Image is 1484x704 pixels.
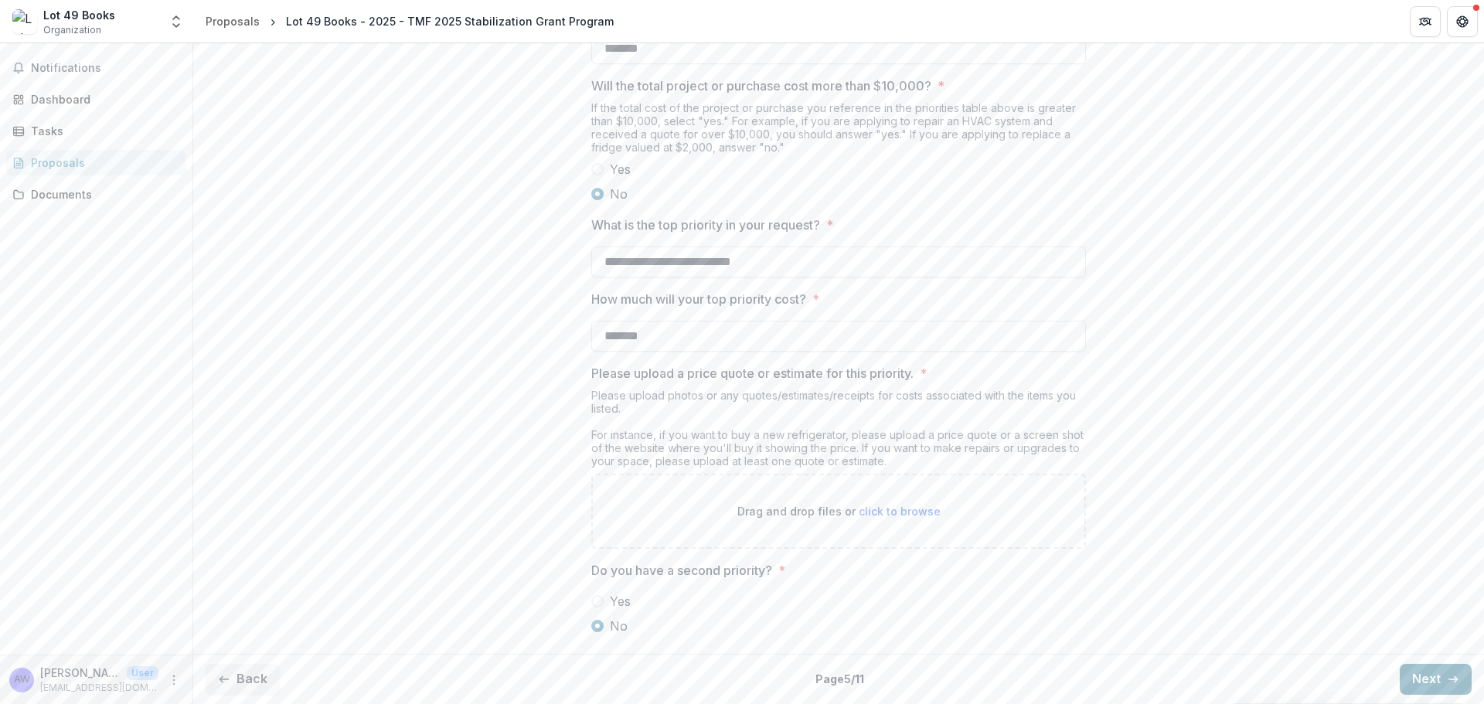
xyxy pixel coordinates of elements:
[591,216,820,234] p: What is the top priority in your request?
[199,10,620,32] nav: breadcrumb
[14,675,30,685] div: Andrew Waldo
[591,77,931,95] p: Will the total project or purchase cost more than $10,000?
[6,118,186,144] a: Tasks
[591,290,806,308] p: How much will your top priority cost?
[610,617,628,635] span: No
[1410,6,1441,37] button: Partners
[31,91,174,107] div: Dashboard
[815,671,864,687] p: Page 5 / 11
[43,23,101,37] span: Organization
[1400,664,1472,695] button: Next
[610,592,631,610] span: Yes
[12,9,37,34] img: Lot 49 Books
[859,505,941,518] span: click to browse
[165,6,187,37] button: Open entity switcher
[1447,6,1478,37] button: Get Help
[199,10,266,32] a: Proposals
[165,671,183,689] button: More
[6,87,186,112] a: Dashboard
[206,664,280,695] button: Back
[31,62,180,75] span: Notifications
[591,364,914,383] p: Please upload a price quote or estimate for this priority.
[6,182,186,207] a: Documents
[40,681,158,695] p: [EMAIL_ADDRESS][DOMAIN_NAME]
[610,185,628,203] span: No
[31,123,174,139] div: Tasks
[591,561,772,580] p: Do you have a second priority?
[610,160,631,179] span: Yes
[6,150,186,175] a: Proposals
[31,186,174,202] div: Documents
[286,13,614,29] div: Lot 49 Books - 2025 - TMF 2025 Stabilization Grant Program
[591,389,1086,474] div: Please upload photos or any quotes/estimates/receipts for costs associated with the items you lis...
[127,666,158,680] p: User
[31,155,174,171] div: Proposals
[40,665,121,681] p: [PERSON_NAME]
[43,7,115,23] div: Lot 49 Books
[206,13,260,29] div: Proposals
[6,56,186,80] button: Notifications
[591,101,1086,160] div: If the total cost of the project or purchase you reference in the priorities table above is great...
[737,503,941,519] p: Drag and drop files or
